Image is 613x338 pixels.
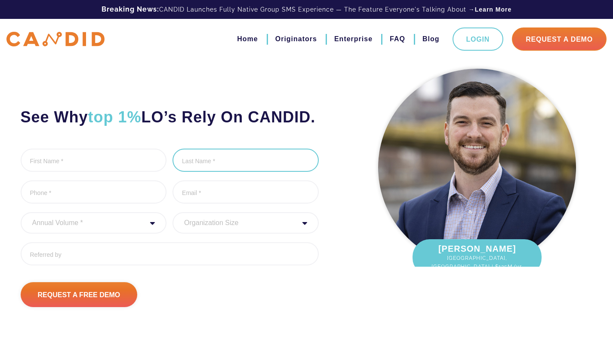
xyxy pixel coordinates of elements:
input: Referred by [21,242,319,265]
span: top 1% [88,108,142,126]
img: CANDID APP [6,32,105,47]
a: Originators [275,32,317,46]
a: Home [237,32,258,46]
b: Breaking News: [102,5,159,13]
div: [PERSON_NAME] [413,239,542,275]
input: Email * [173,180,319,204]
a: Login [453,27,504,51]
img: Kevin OLaughlin [378,69,576,266]
h2: See Why LO’s Rely On CANDID. [21,107,319,127]
a: FAQ [390,32,405,46]
input: Last Name * [173,149,319,172]
input: Phone * [21,180,167,204]
a: Blog [422,32,440,46]
a: Enterprise [334,32,373,46]
span: [GEOGRAPHIC_DATA], [GEOGRAPHIC_DATA] | $125M/yr. [421,254,533,271]
input: Request A Free Demo [21,282,138,307]
input: First Name * [21,149,167,172]
a: Learn More [475,5,511,14]
a: Request A Demo [512,27,607,51]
